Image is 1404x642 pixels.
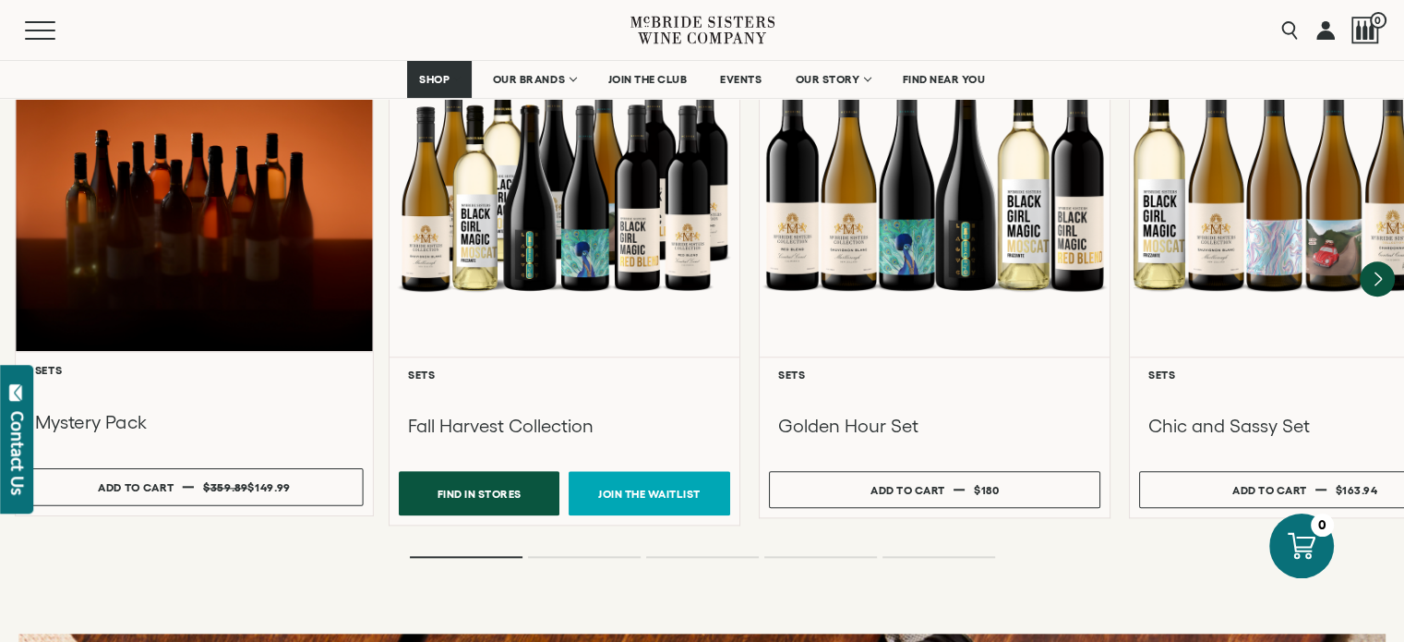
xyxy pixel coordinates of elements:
[1336,484,1378,496] span: $163.94
[410,556,522,558] li: Page dot 1
[596,61,700,98] a: JOIN THE CLUB
[203,481,247,493] s: $359.89
[708,61,774,98] a: EVENTS
[98,473,174,501] div: Add to cart
[481,61,587,98] a: OUR BRANDS
[408,414,721,438] h3: Fall Harvest Collection
[608,73,688,86] span: JOIN THE CLUB
[528,556,641,558] li: Page dot 2
[493,73,565,86] span: OUR BRANDS
[408,369,721,381] h6: Sets
[1311,514,1334,537] div: 0
[399,471,559,515] button: Find In Stores
[720,73,762,86] span: EVENTS
[1370,12,1386,29] span: 0
[35,363,354,375] h6: Sets
[769,471,1100,508] button: Add to cart $180
[247,481,290,493] span: $149.99
[1360,261,1395,297] button: Next
[870,477,945,503] div: Add to cart
[35,410,354,435] h3: Mystery Pack
[25,21,91,40] button: Mobile Menu Trigger
[419,73,450,86] span: SHOP
[646,556,759,558] li: Page dot 3
[795,73,859,86] span: OUR STORY
[1232,477,1307,503] div: Add to cart
[764,556,877,558] li: Page dot 4
[974,484,999,496] span: $180
[569,471,730,515] a: Join the Waitlist
[903,73,986,86] span: FIND NEAR YOU
[783,61,882,98] a: OUR STORY
[25,468,363,506] button: Add to cart $359.89 $149.99
[882,556,995,558] li: Page dot 5
[778,369,1091,381] h6: Sets
[778,414,1091,438] h3: Golden Hour Set
[891,61,998,98] a: FIND NEAR YOU
[8,411,27,495] div: Contact Us
[407,61,472,98] a: SHOP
